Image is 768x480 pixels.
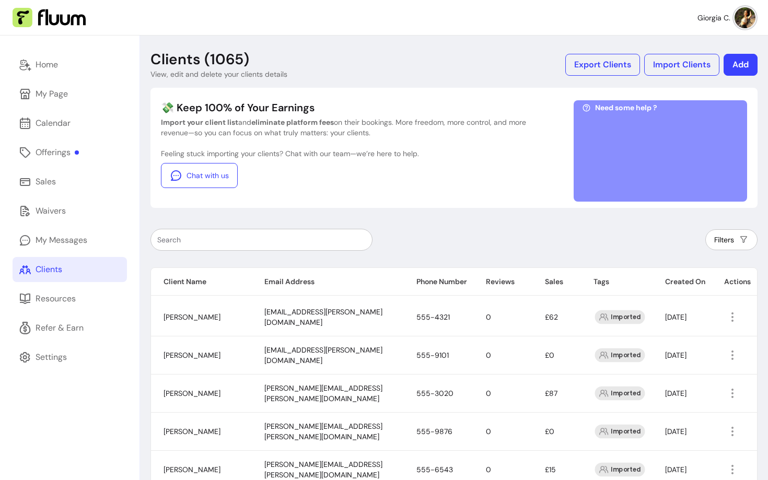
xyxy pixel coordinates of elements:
b: Import your client list [161,118,238,127]
span: 555-4321 [416,312,450,322]
th: Actions [712,268,757,296]
th: Created On [653,268,712,296]
div: Settings [36,351,67,364]
p: View, edit and delete your clients details [150,69,287,79]
button: Import Clients [644,54,719,76]
span: Need some help ? [595,102,657,113]
a: My Messages [13,228,127,253]
span: 0 [486,389,491,398]
span: [PERSON_NAME] [164,427,220,436]
div: My Messages [36,234,87,247]
a: My Page [13,81,127,107]
div: Imported [595,425,645,439]
input: Search [157,235,366,245]
div: Imported [595,310,645,324]
a: Waivers [13,198,127,224]
button: Export Clients [565,54,640,76]
div: Clients [36,263,62,276]
span: 0 [486,312,491,322]
div: Calendar [36,117,71,130]
img: avatar [735,7,755,28]
span: 0 [486,350,491,360]
div: Waivers [36,205,66,217]
span: [EMAIL_ADDRESS][PERSON_NAME][DOMAIN_NAME] [264,345,382,365]
th: Sales [532,268,581,296]
div: Offerings [36,146,79,159]
th: Client Name [151,268,252,296]
span: [PERSON_NAME][EMAIL_ADDRESS][PERSON_NAME][DOMAIN_NAME] [264,460,382,479]
span: 555-3020 [416,389,453,398]
span: £62 [545,312,558,322]
p: 💸 Keep 100% of Your Earnings [161,100,527,115]
span: [PERSON_NAME] [164,312,220,322]
div: Imported [595,387,645,401]
span: [PERSON_NAME][EMAIL_ADDRESS][PERSON_NAME][DOMAIN_NAME] [264,383,382,403]
span: 555-9101 [416,350,449,360]
div: Resources [36,292,76,305]
a: Chat with us [161,163,238,188]
span: [DATE] [665,350,686,360]
span: [PERSON_NAME] [164,350,220,360]
span: £87 [545,389,557,398]
a: Refer & Earn [13,315,127,341]
div: My Page [36,88,68,100]
span: 555-9876 [416,427,452,436]
button: Add [724,54,758,76]
span: [EMAIL_ADDRESS][PERSON_NAME][DOMAIN_NAME] [264,307,382,327]
span: £15 [545,465,556,474]
b: eliminate platform fees [251,118,334,127]
span: [DATE] [665,312,686,322]
span: [PERSON_NAME] [164,465,220,474]
a: Offerings [13,140,127,165]
th: Tags [581,268,653,296]
span: [PERSON_NAME] [164,389,220,398]
span: [PERSON_NAME][EMAIL_ADDRESS][PERSON_NAME][DOMAIN_NAME] [264,422,382,441]
a: Settings [13,345,127,370]
th: Reviews [473,268,532,296]
p: Feeling stuck importing your clients? Chat with our team—we’re here to help. [161,148,527,159]
button: avatarGiorgia C. [697,7,755,28]
a: Sales [13,169,127,194]
span: Giorgia C. [697,13,730,23]
a: Home [13,52,127,77]
span: 555-6543 [416,465,453,474]
p: and on their bookings. More freedom, more control, and more revenue—so you can focus on what trul... [161,117,527,138]
span: £0 [545,427,554,436]
span: £0 [545,350,554,360]
img: Fluum Logo [13,8,86,28]
div: Home [36,58,58,71]
button: Filters [705,229,758,250]
th: Email Address [252,268,404,296]
div: Refer & Earn [36,322,84,334]
span: [DATE] [665,465,686,474]
span: [DATE] [665,427,686,436]
a: Clients [13,257,127,282]
span: [DATE] [665,389,686,398]
a: Calendar [13,111,127,136]
div: Imported [595,463,645,477]
div: Imported [595,348,645,362]
span: 0 [486,427,491,436]
span: 0 [486,465,491,474]
p: Clients (1065) [150,50,249,69]
a: Resources [13,286,127,311]
div: Sales [36,175,56,188]
th: Phone Number [404,268,473,296]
